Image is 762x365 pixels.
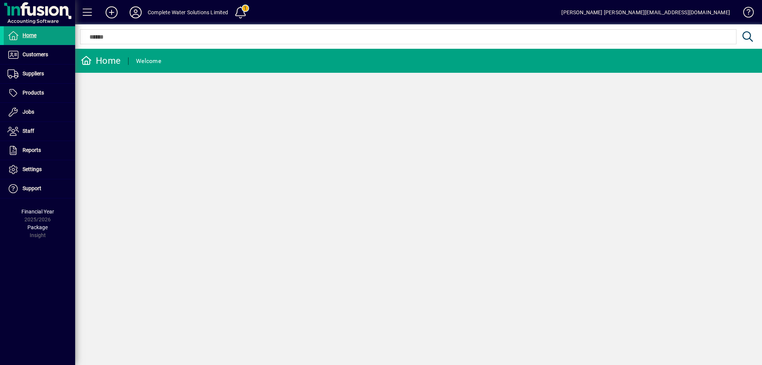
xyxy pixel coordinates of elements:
[4,122,75,141] a: Staff
[23,90,44,96] span: Products
[4,141,75,160] a: Reports
[23,185,41,191] span: Support
[4,179,75,198] a: Support
[23,71,44,77] span: Suppliers
[23,128,34,134] span: Staff
[4,160,75,179] a: Settings
[23,166,42,172] span: Settings
[124,6,148,19] button: Profile
[136,55,161,67] div: Welcome
[738,2,753,26] a: Knowledge Base
[23,51,48,57] span: Customers
[27,224,48,230] span: Package
[23,109,34,115] span: Jobs
[100,6,124,19] button: Add
[4,84,75,102] a: Products
[561,6,730,18] div: [PERSON_NAME] [PERSON_NAME][EMAIL_ADDRESS][DOMAIN_NAME]
[148,6,228,18] div: Complete Water Solutions Limited
[81,55,121,67] div: Home
[4,45,75,64] a: Customers
[4,103,75,122] a: Jobs
[23,32,36,38] span: Home
[4,65,75,83] a: Suppliers
[21,209,54,215] span: Financial Year
[23,147,41,153] span: Reports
